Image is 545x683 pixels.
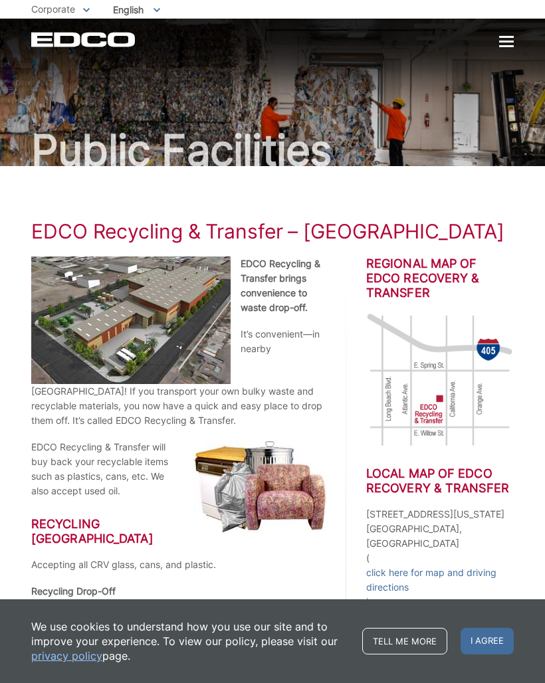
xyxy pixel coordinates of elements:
a: EDCD logo. Return to the homepage. [31,32,137,47]
h2: Regional Map of EDCO Recovery & Transfer [366,256,514,300]
span: Corporate [31,3,75,15]
p: Accepting all CRV glass, cans, and plastic. [31,557,326,572]
h2: Recycling [GEOGRAPHIC_DATA] [31,517,326,546]
p: Donation-value items accepted, including paper, cardboard, and non-CRV household containers. [31,584,326,628]
a: click here for map and driving directions [366,565,514,595]
h1: EDCO Recycling & Transfer – [GEOGRAPHIC_DATA] [31,219,514,243]
img: Dishwasher and chair [193,440,326,533]
p: [STREET_ADDRESS][US_STATE] [GEOGRAPHIC_DATA], [GEOGRAPHIC_DATA] ( ) [366,507,514,609]
a: Tell me more [362,628,447,654]
p: We use cookies to understand how you use our site and to improve your experience. To view our pol... [31,619,349,663]
span: I agree [461,628,514,654]
strong: EDCO Recycling & Transfer brings convenience to waste drop-off. [241,258,320,313]
a: privacy policy [31,648,102,663]
h2: Public Facilities [31,129,514,171]
p: EDCO Recycling & Transfer will buy back your recyclable items such as plastics, cans, etc. We als... [31,440,326,498]
img: EDCO Recycling & Transfer [31,256,231,384]
strong: Recycling Drop-Off [31,585,116,597]
h2: Local Map of EDCO Recovery & Transfer [366,466,514,496]
img: image [366,312,514,448]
